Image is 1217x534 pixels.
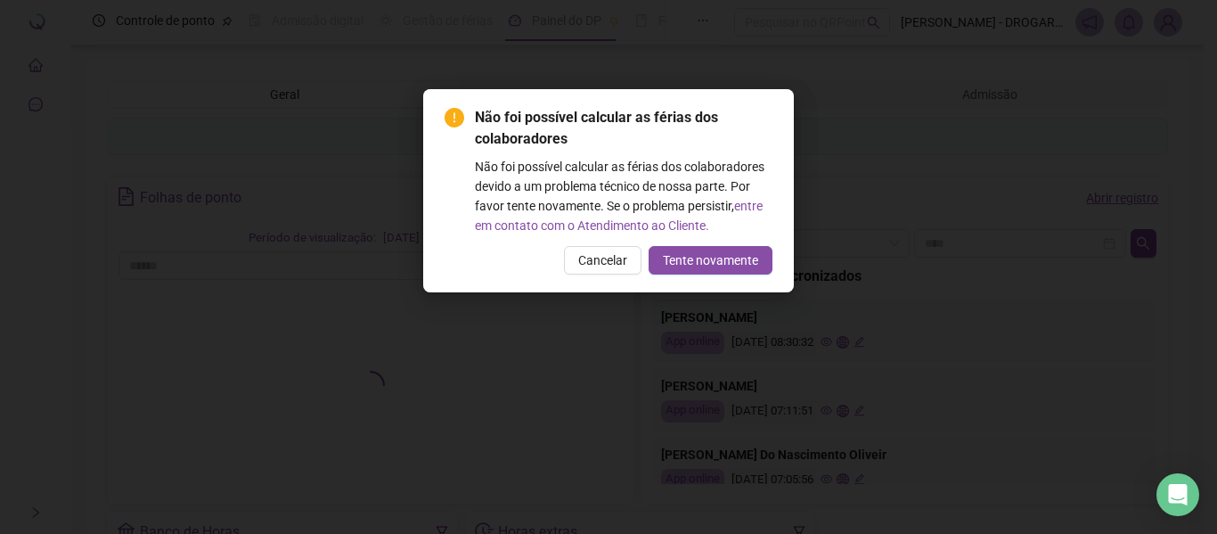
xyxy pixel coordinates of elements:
[578,251,627,270] span: Cancelar
[564,246,641,275] button: Cancelar
[663,251,758,270] span: Tente novamente
[475,160,764,213] span: Não foi possível calcular as férias dos colaboradores devido a um problema técnico de nossa parte...
[475,107,772,150] span: Não foi possível calcular as férias dos colaboradores
[649,246,772,275] button: Tente novamente
[1156,473,1199,516] div: Open Intercom Messenger
[445,108,464,127] span: exclamation-circle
